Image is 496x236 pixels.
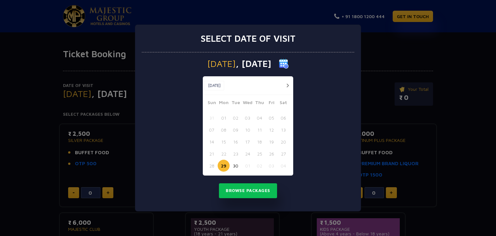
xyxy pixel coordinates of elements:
[230,160,242,172] button: 30
[242,124,253,136] button: 10
[236,59,271,68] span: , [DATE]
[277,99,289,108] span: Sat
[206,99,218,108] span: Sun
[277,124,289,136] button: 13
[253,99,265,108] span: Thu
[218,136,230,148] button: 15
[230,99,242,108] span: Tue
[242,99,253,108] span: Wed
[265,136,277,148] button: 19
[277,112,289,124] button: 06
[218,124,230,136] button: 08
[218,160,230,172] button: 29
[265,124,277,136] button: 12
[277,160,289,172] button: 04
[201,33,295,44] h3: Select date of visit
[230,124,242,136] button: 09
[206,124,218,136] button: 07
[253,112,265,124] button: 04
[265,99,277,108] span: Fri
[277,148,289,160] button: 27
[242,160,253,172] button: 01
[279,59,289,69] img: calender icon
[242,112,253,124] button: 03
[206,160,218,172] button: 28
[230,112,242,124] button: 02
[242,136,253,148] button: 17
[218,99,230,108] span: Mon
[219,183,277,198] button: Browse Packages
[206,136,218,148] button: 14
[265,112,277,124] button: 05
[242,148,253,160] button: 24
[207,59,236,68] span: [DATE]
[230,148,242,160] button: 23
[253,124,265,136] button: 11
[218,148,230,160] button: 22
[253,148,265,160] button: 25
[204,81,224,91] button: [DATE]
[253,160,265,172] button: 02
[265,160,277,172] button: 03
[265,148,277,160] button: 26
[206,112,218,124] button: 31
[206,148,218,160] button: 21
[277,136,289,148] button: 20
[218,112,230,124] button: 01
[230,136,242,148] button: 16
[253,136,265,148] button: 18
